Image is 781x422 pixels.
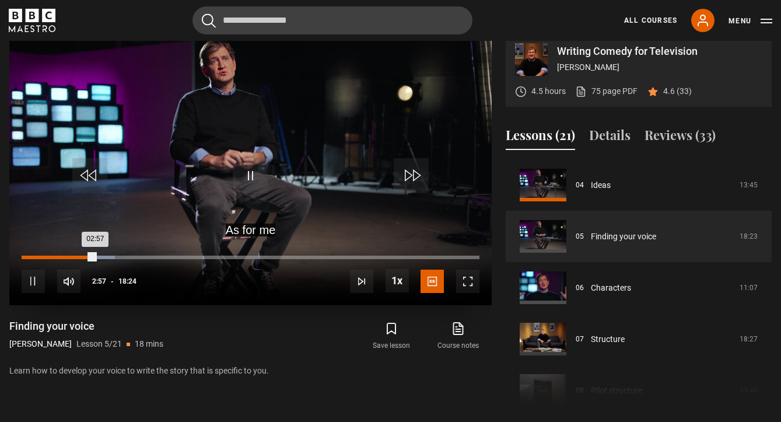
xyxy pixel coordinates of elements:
[663,85,692,97] p: 4.6 (33)
[350,270,373,293] button: Next Lesson
[591,231,656,243] a: Finding your voice
[111,277,114,285] span: -
[192,6,472,34] input: Search
[9,338,72,350] p: [PERSON_NAME]
[531,85,566,97] p: 4.5 hours
[729,15,772,27] button: Toggle navigation
[9,365,492,377] p: Learn how to develop your voice to write the story that is specific to you.
[118,271,136,292] span: 18:24
[591,282,631,294] a: Characters
[386,269,409,292] button: Playback Rate
[557,46,762,57] p: Writing Comedy for Television
[589,125,631,150] button: Details
[92,271,106,292] span: 2:57
[456,270,479,293] button: Fullscreen
[22,270,45,293] button: Pause
[624,15,677,26] a: All Courses
[425,319,492,353] a: Course notes
[135,338,163,350] p: 18 mins
[591,333,625,346] a: Structure
[9,319,163,333] h1: Finding your voice
[202,13,216,28] button: Submit the search query
[575,85,638,97] a: 75 page PDF
[421,270,444,293] button: Captions
[557,61,762,74] p: [PERSON_NAME]
[57,270,80,293] button: Mute
[9,34,492,305] video-js: Video Player
[76,338,122,350] p: Lesson 5/21
[645,125,716,150] button: Reviews (33)
[9,9,55,32] svg: BBC Maestro
[591,179,611,191] a: Ideas
[506,125,575,150] button: Lessons (21)
[22,256,479,259] div: Progress Bar
[358,319,425,353] button: Save lesson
